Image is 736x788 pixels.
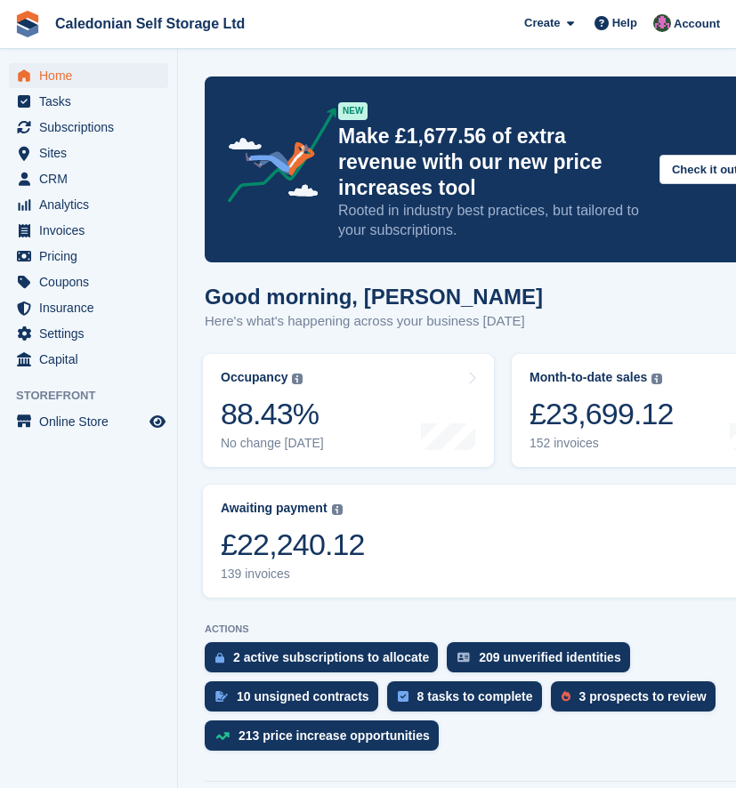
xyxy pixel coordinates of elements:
a: menu [9,89,168,114]
span: Capital [39,347,146,372]
span: Analytics [39,192,146,217]
img: price-adjustments-announcement-icon-8257ccfd72463d97f412b2fc003d46551f7dbcb40ab6d574587a9cd5c0d94... [213,108,337,209]
img: task-75834270c22a3079a89374b754ae025e5fb1db73e45f91037f5363f120a921f8.svg [398,691,408,702]
span: Sites [39,141,146,165]
div: NEW [338,102,368,120]
p: Rooted in industry best practices, but tailored to your subscriptions. [338,201,645,240]
img: icon-info-grey-7440780725fd019a000dd9b08b2336e03edf1995a4989e88bcd33f0948082b44.svg [332,504,343,515]
img: stora-icon-8386f47178a22dfd0bd8f6a31ec36ba5ce8667c1dd55bd0f319d3a0aa187defe.svg [14,11,41,37]
span: Subscriptions [39,115,146,140]
a: menu [9,192,168,217]
a: menu [9,269,168,294]
a: menu [9,166,168,191]
div: £23,699.12 [530,396,674,432]
span: Online Store [39,409,146,434]
div: £22,240.12 [221,527,365,563]
a: menu [9,347,168,372]
a: Occupancy 88.43% No change [DATE] [203,354,494,467]
div: 2 active subscriptions to allocate [233,650,429,664]
img: Lois Holling [653,14,671,32]
a: menu [9,218,168,243]
span: Settings [39,321,146,346]
h1: Good morning, [PERSON_NAME] [205,285,543,309]
img: icon-info-grey-7440780725fd019a000dd9b08b2336e03edf1995a4989e88bcd33f0948082b44.svg [292,374,303,384]
a: Caledonian Self Storage Ltd [48,9,252,38]
a: menu [9,244,168,269]
span: Pricing [39,244,146,269]
img: active_subscription_to_allocate_icon-d502201f5373d7db506a760aba3b589e785aa758c864c3986d89f69b8ff3... [215,652,224,663]
p: Here's what's happening across your business [DATE] [205,311,543,332]
div: 209 unverified identities [479,650,621,664]
a: 8 tasks to complete [387,681,551,720]
span: Create [524,14,560,32]
div: 152 invoices [530,436,674,451]
a: menu [9,115,168,140]
a: 209 unverified identities [447,642,639,681]
p: Make £1,677.56 of extra revenue with our new price increases tool [338,124,645,201]
div: 10 unsigned contracts [237,689,369,704]
img: verify_identity-adf6edd0f0f0b5bbfe63781bf79b02c33cf7c696d77639b501bdc392416b5a36.svg [457,652,470,663]
a: menu [9,63,168,88]
a: 10 unsigned contracts [205,681,387,720]
div: No change [DATE] [221,436,324,451]
div: Awaiting payment [221,501,328,516]
div: Occupancy [221,370,287,385]
a: Preview store [147,411,168,432]
span: Insurance [39,295,146,320]
a: menu [9,409,168,434]
span: Invoices [39,218,146,243]
span: Storefront [16,387,177,405]
div: 8 tasks to complete [417,689,533,704]
a: menu [9,321,168,346]
span: Home [39,63,146,88]
img: contract_signature_icon-13c848040528278c33f63329250d36e43548de30e8caae1d1a13099fd9432cc5.svg [215,691,228,702]
span: Account [674,15,720,33]
a: 3 prospects to review [551,681,724,720]
span: Help [612,14,637,32]
img: prospect-51fa495bee0391a8d652442698ab0144808aea92771e9ea1ae160a38d050c398.svg [562,691,570,702]
div: Month-to-date sales [530,370,647,385]
div: 213 price increase opportunities [239,728,430,743]
div: 88.43% [221,396,324,432]
img: price_increase_opportunities-93ffe204e8149a01c8c9dc8f82e8f89637d9d84a8eef4429ea346261dce0b2c0.svg [215,732,230,740]
div: 139 invoices [221,567,365,582]
a: 213 price increase opportunities [205,720,448,760]
a: 2 active subscriptions to allocate [205,642,447,681]
img: icon-info-grey-7440780725fd019a000dd9b08b2336e03edf1995a4989e88bcd33f0948082b44.svg [651,374,662,384]
a: menu [9,295,168,320]
div: 3 prospects to review [579,689,707,704]
span: Coupons [39,269,146,294]
span: Tasks [39,89,146,114]
a: menu [9,141,168,165]
span: CRM [39,166,146,191]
